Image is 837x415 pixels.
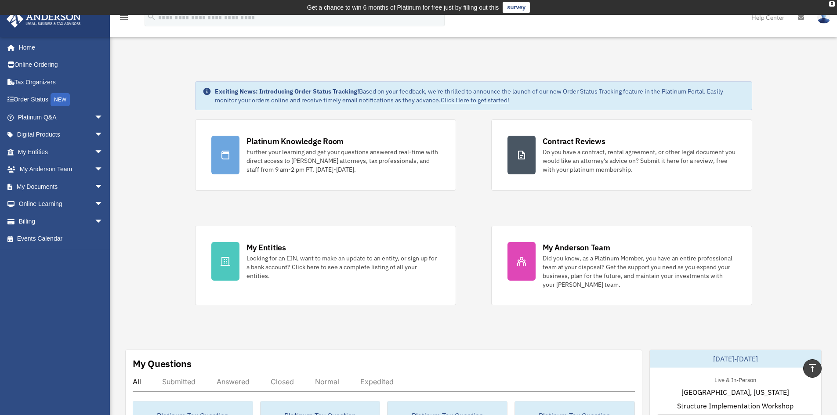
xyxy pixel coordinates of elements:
a: survey [503,2,530,13]
div: Closed [271,377,294,386]
div: Further your learning and get your questions answered real-time with direct access to [PERSON_NAM... [246,148,440,174]
a: Platinum Knowledge Room Further your learning and get your questions answered real-time with dire... [195,119,456,191]
div: My Anderson Team [543,242,610,253]
div: NEW [51,93,70,106]
span: arrow_drop_down [94,143,112,161]
a: Order StatusNEW [6,91,116,109]
a: Online Ordering [6,56,116,74]
div: My Questions [133,357,192,370]
a: Events Calendar [6,230,116,248]
span: arrow_drop_down [94,108,112,126]
a: Platinum Q&Aarrow_drop_down [6,108,116,126]
a: Tax Organizers [6,73,116,91]
a: Online Learningarrow_drop_down [6,195,116,213]
div: close [829,1,835,7]
i: search [147,12,156,22]
span: arrow_drop_down [94,126,112,144]
a: Digital Productsarrow_drop_down [6,126,116,144]
div: Do you have a contract, rental agreement, or other legal document you would like an attorney's ad... [543,148,736,174]
div: Answered [217,377,250,386]
a: My Anderson Team Did you know, as a Platinum Member, you have an entire professional team at your... [491,226,752,305]
a: Home [6,39,112,56]
img: Anderson Advisors Platinum Portal [4,11,83,28]
a: Contract Reviews Do you have a contract, rental agreement, or other legal document you would like... [491,119,752,191]
div: Live & In-Person [707,375,763,384]
div: Looking for an EIN, want to make an update to an entity, or sign up for a bank account? Click her... [246,254,440,280]
div: Did you know, as a Platinum Member, you have an entire professional team at your disposal? Get th... [543,254,736,289]
span: arrow_drop_down [94,161,112,179]
a: My Documentsarrow_drop_down [6,178,116,195]
a: menu [119,15,129,23]
span: arrow_drop_down [94,195,112,213]
a: My Anderson Teamarrow_drop_down [6,161,116,178]
i: menu [119,12,129,23]
a: Click Here to get started! [441,96,509,104]
a: vertical_align_top [803,359,822,378]
div: Contract Reviews [543,136,605,147]
div: Expedited [360,377,394,386]
div: Normal [315,377,339,386]
div: Platinum Knowledge Room [246,136,344,147]
div: All [133,377,141,386]
div: Get a chance to win 6 months of Platinum for free just by filling out this [307,2,499,13]
span: [GEOGRAPHIC_DATA], [US_STATE] [681,387,789,397]
div: [DATE]-[DATE] [650,350,821,368]
a: My Entitiesarrow_drop_down [6,143,116,161]
a: Billingarrow_drop_down [6,213,116,230]
div: Submitted [162,377,196,386]
div: My Entities [246,242,286,253]
i: vertical_align_top [807,363,818,373]
img: User Pic [817,11,830,24]
span: arrow_drop_down [94,213,112,231]
div: Based on your feedback, we're thrilled to announce the launch of our new Order Status Tracking fe... [215,87,745,105]
strong: Exciting News: Introducing Order Status Tracking! [215,87,359,95]
span: arrow_drop_down [94,178,112,196]
span: Structure Implementation Workshop [677,401,794,411]
a: My Entities Looking for an EIN, want to make an update to an entity, or sign up for a bank accoun... [195,226,456,305]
